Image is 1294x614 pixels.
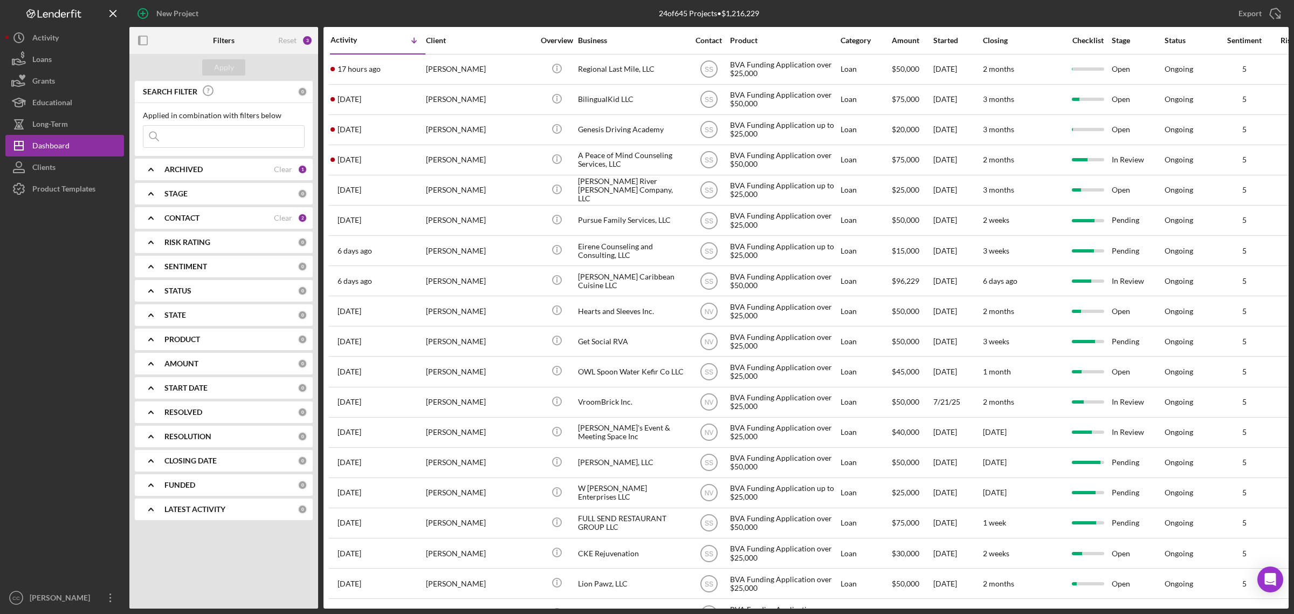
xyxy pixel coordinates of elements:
[841,539,891,568] div: Loan
[338,519,361,527] time: 2025-07-17 14:10
[892,206,932,235] div: $50,000
[841,236,891,265] div: Loan
[983,337,1009,346] time: 3 weeks
[278,36,297,45] div: Reset
[426,388,534,417] div: [PERSON_NAME]
[578,206,686,235] div: Pursue Family Services, LLC
[426,267,534,295] div: [PERSON_NAME]
[578,357,686,386] div: OWL Spoon Water Kefir Co LLC
[298,286,307,296] div: 0
[1217,428,1271,436] div: 5
[298,407,307,417] div: 0
[578,267,686,295] div: [PERSON_NAME] Caribbean Cuisine LLC
[1112,236,1164,265] div: Pending
[164,359,198,368] b: AMOUNT
[933,85,982,114] div: [DATE]
[426,36,534,45] div: Client
[841,448,891,477] div: Loan
[426,297,534,325] div: [PERSON_NAME]
[578,509,686,537] div: FULL SEND RESTAURANT GROUP LLC
[933,55,982,84] div: [DATE]
[32,49,52,73] div: Loans
[704,96,713,104] text: SS
[892,236,932,265] div: $15,000
[338,549,361,558] time: 2025-07-14 22:07
[1112,176,1164,204] div: Open
[841,569,891,598] div: Loan
[841,55,891,84] div: Loan
[730,55,838,84] div: BVA Funding Application over $25,000
[1165,367,1193,376] div: Ongoing
[1112,448,1164,477] div: Pending
[730,85,838,114] div: BVA Funding Application over $50,000
[5,70,124,92] a: Grants
[933,146,982,174] div: [DATE]
[426,236,534,265] div: [PERSON_NAME]
[933,115,982,144] div: [DATE]
[5,27,124,49] button: Activity
[1165,428,1193,436] div: Ongoing
[164,505,225,514] b: LATEST ACTIVITY
[933,539,982,568] div: [DATE]
[983,64,1014,73] time: 2 months
[841,509,891,537] div: Loan
[32,135,70,159] div: Dashboard
[1217,458,1271,467] div: 5
[298,213,307,223] div: 2
[1165,488,1193,497] div: Ongoing
[338,337,361,346] time: 2025-08-04 20:20
[1217,519,1271,527] div: 5
[933,357,982,386] div: [DATE]
[164,238,210,247] b: RISK RATING
[1165,186,1193,194] div: Ongoing
[5,178,124,200] a: Product Templates
[578,539,686,568] div: CKE Rejuvenation
[892,55,932,84] div: $50,000
[338,95,361,104] time: 2025-08-15 17:08
[578,55,686,84] div: Regional Last Mile, LLC
[274,165,292,174] div: Clear
[338,458,361,467] time: 2025-07-21 10:06
[338,398,361,406] time: 2025-07-31 15:13
[983,427,1007,436] time: [DATE]
[983,185,1014,194] time: 3 months
[730,267,838,295] div: BVA Funding Application over $50,000
[892,297,932,325] div: $50,000
[1165,307,1193,316] div: Ongoing
[426,448,534,477] div: [PERSON_NAME]
[841,388,891,417] div: Loan
[892,479,932,507] div: $25,000
[983,36,1064,45] div: Closing
[933,206,982,235] div: [DATE]
[933,418,982,447] div: [DATE]
[164,408,202,417] b: RESOLVED
[164,456,217,465] b: CLOSING DATE
[704,247,713,255] text: SS
[704,338,713,345] text: NV
[298,335,307,344] div: 0
[1165,337,1193,346] div: Ongoing
[274,214,292,222] div: Clear
[1165,458,1193,467] div: Ongoing
[892,539,932,568] div: $30,000
[933,569,982,598] div: [DATE]
[298,359,307,369] div: 0
[1217,36,1271,45] div: Sentiment
[1112,36,1164,45] div: Stage
[1112,115,1164,144] div: Open
[1228,3,1289,24] button: Export
[331,36,378,44] div: Activity
[704,217,713,224] text: SS
[983,458,1007,467] time: [DATE]
[892,509,932,537] div: $75,000
[1112,267,1164,295] div: In Review
[338,488,361,497] time: 2025-07-18 18:16
[1165,65,1193,73] div: Ongoing
[841,327,891,356] div: Loan
[1238,3,1262,24] div: Export
[983,246,1009,255] time: 3 weeks
[1165,549,1193,558] div: Ongoing
[1112,146,1164,174] div: In Review
[933,388,982,417] div: 7/21/25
